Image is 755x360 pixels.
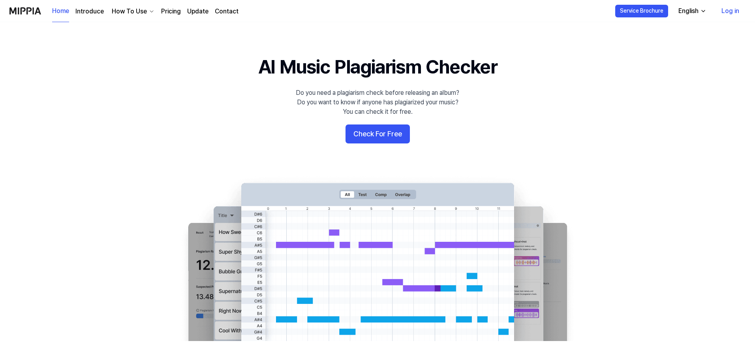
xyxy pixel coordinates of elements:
[296,88,459,117] div: Do you need a plagiarism check before releasing an album? Do you want to know if anyone has plagi...
[172,175,583,341] img: main Image
[258,54,497,80] h1: AI Music Plagiarism Checker
[110,7,148,16] div: How To Use
[346,124,410,143] button: Check For Free
[215,7,239,16] a: Contact
[672,3,711,19] button: English
[110,7,155,16] button: How To Use
[161,7,181,16] a: Pricing
[52,0,69,22] a: Home
[75,7,104,16] a: Introduce
[187,7,208,16] a: Update
[615,5,668,17] button: Service Brochure
[677,6,700,16] div: English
